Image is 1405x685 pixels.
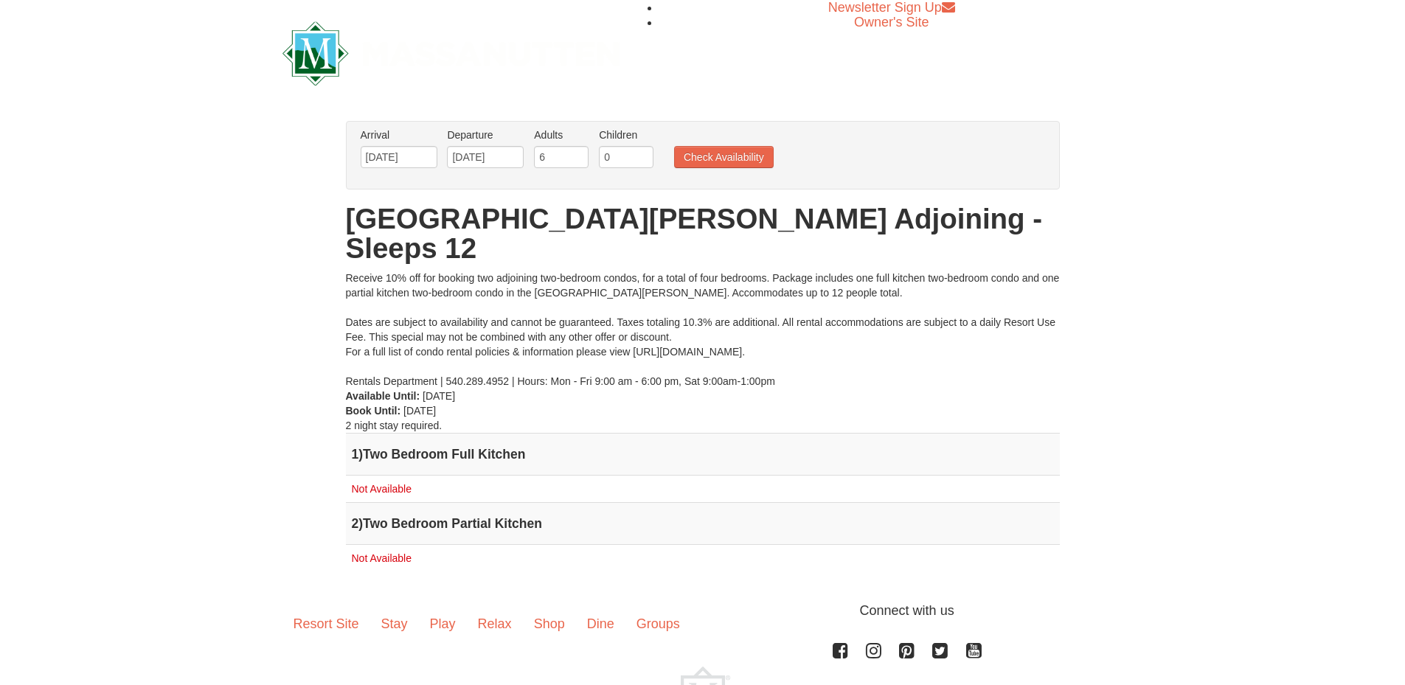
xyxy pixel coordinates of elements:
strong: Available Until: [346,390,420,402]
label: Children [599,128,653,142]
a: Resort Site [282,601,370,647]
h4: 1 Two Bedroom Full Kitchen [352,447,1054,462]
a: Stay [370,601,419,647]
button: Check Availability [674,146,774,168]
span: 2 night stay required. [346,420,443,431]
a: Owner's Site [854,15,929,29]
a: Shop [523,601,576,647]
a: Dine [576,601,625,647]
strong: Book Until: [346,405,401,417]
a: Relax [467,601,523,647]
h1: [GEOGRAPHIC_DATA][PERSON_NAME] Adjoining - Sleeps 12 [346,204,1060,263]
label: Departure [447,128,524,142]
span: ) [358,516,363,531]
h4: 2 Two Bedroom Partial Kitchen [352,516,1054,531]
label: Adults [534,128,589,142]
img: Massanutten Resort Logo [282,21,620,86]
span: Not Available [352,483,412,495]
a: Groups [625,601,691,647]
a: Play [419,601,467,647]
label: Arrival [361,128,437,142]
span: ) [358,447,363,462]
div: Receive 10% off for booking two adjoining two-bedroom condos, for a total of four bedrooms. Packa... [346,271,1060,389]
p: Connect with us [282,601,1123,621]
span: [DATE] [423,390,455,402]
span: [DATE] [403,405,436,417]
a: Massanutten Resort [282,34,620,69]
span: Not Available [352,552,412,564]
